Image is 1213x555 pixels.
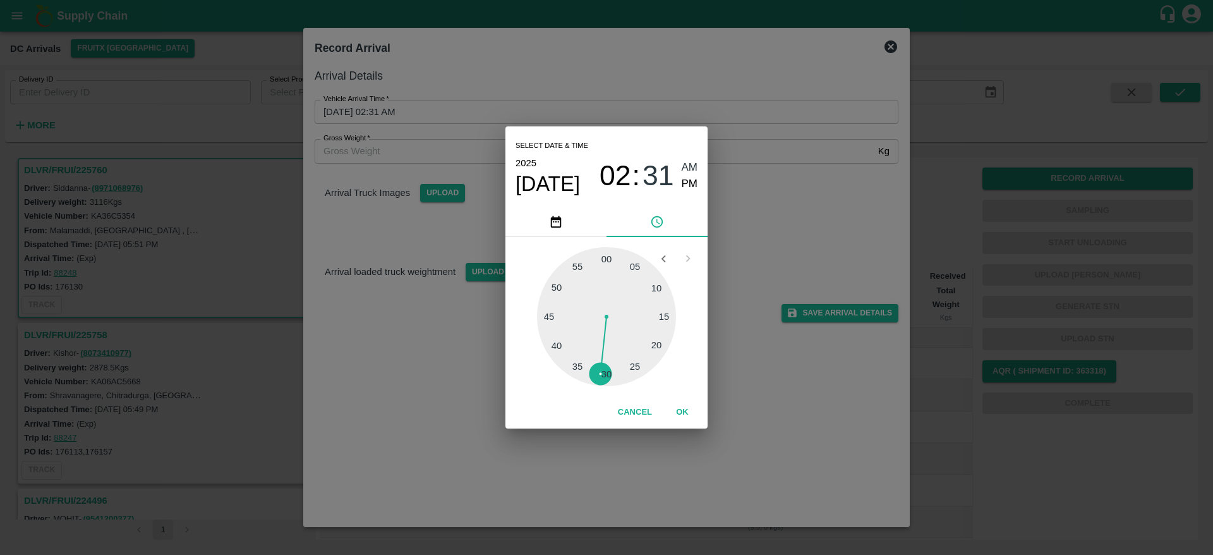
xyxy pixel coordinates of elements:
[643,159,674,192] span: 31
[632,159,640,193] span: :
[651,247,675,271] button: Open previous view
[682,176,698,193] button: PM
[516,155,536,171] button: 2025
[606,207,708,237] button: pick time
[505,207,606,237] button: pick date
[600,159,631,193] button: 02
[682,159,698,176] button: AM
[613,401,657,424] button: Cancel
[643,159,674,193] button: 31
[516,171,580,197] button: [DATE]
[600,159,631,192] span: 02
[516,137,588,156] span: Select date & time
[662,401,703,424] button: OK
